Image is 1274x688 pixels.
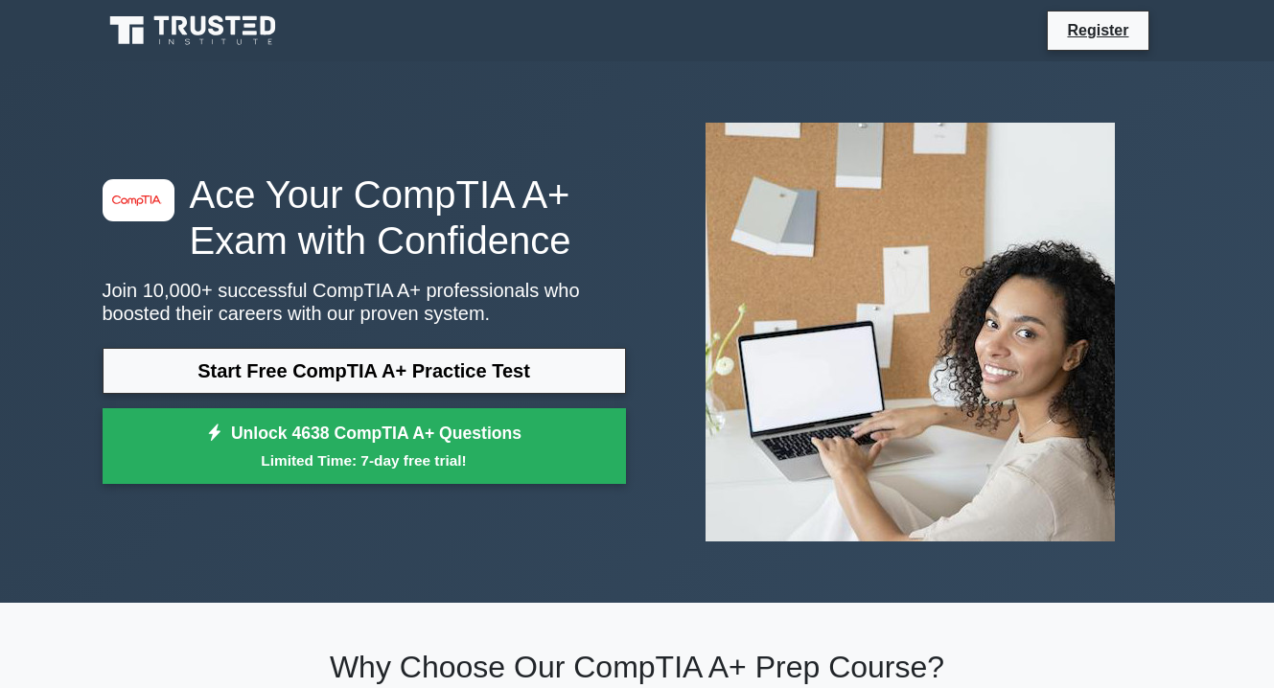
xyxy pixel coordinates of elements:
a: Start Free CompTIA A+ Practice Test [103,348,626,394]
a: Register [1055,18,1140,42]
p: Join 10,000+ successful CompTIA A+ professionals who boosted their careers with our proven system. [103,279,626,325]
h1: Ace Your CompTIA A+ Exam with Confidence [103,172,626,264]
h2: Why Choose Our CompTIA A+ Prep Course? [103,649,1172,685]
small: Limited Time: 7-day free trial! [127,449,602,471]
a: Unlock 4638 CompTIA A+ QuestionsLimited Time: 7-day free trial! [103,408,626,485]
